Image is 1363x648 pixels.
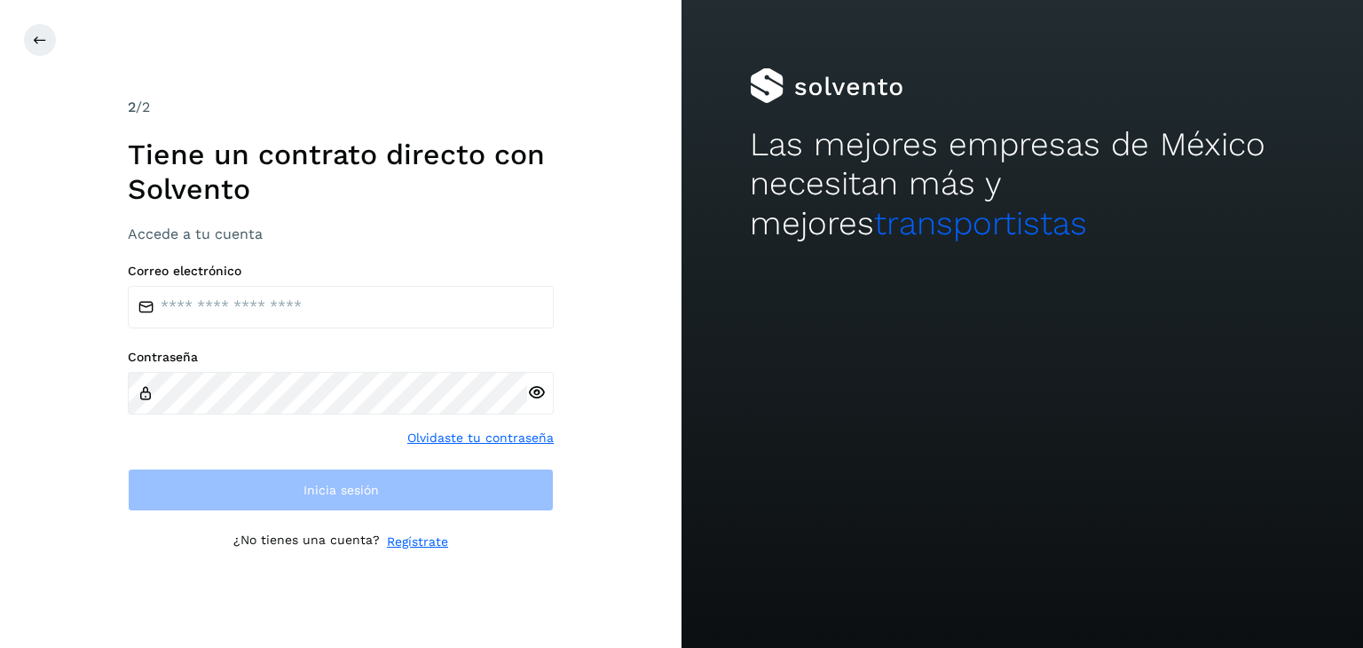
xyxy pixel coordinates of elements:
[387,533,448,551] a: Regístrate
[128,138,554,206] h1: Tiene un contrato directo con Solvento
[407,429,554,447] a: Olvidaste tu contraseña
[128,469,554,511] button: Inicia sesión
[128,99,136,115] span: 2
[233,533,380,551] p: ¿No tienes una cuenta?
[750,125,1295,243] h2: Las mejores empresas de México necesitan más y mejores
[128,264,554,279] label: Correo electrónico
[128,225,554,242] h3: Accede a tu cuenta
[874,204,1087,242] span: transportistas
[128,350,554,365] label: Contraseña
[128,97,554,118] div: /2
[303,484,379,496] span: Inicia sesión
